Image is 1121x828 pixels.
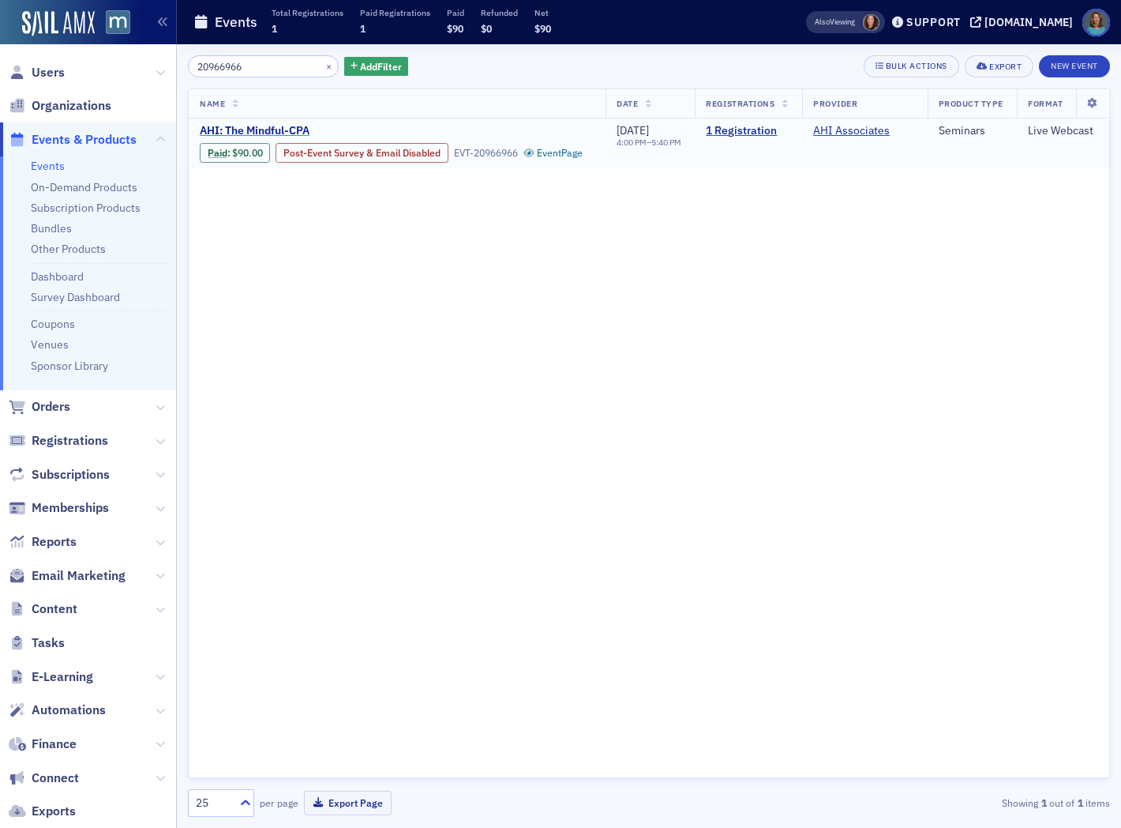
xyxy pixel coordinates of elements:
[360,22,366,35] span: 1
[534,22,551,35] span: $90
[617,137,681,148] div: –
[9,600,77,618] a: Content
[32,432,108,450] span: Registrations
[200,98,225,109] span: Name
[32,499,109,517] span: Memberships
[188,55,339,77] input: Search…
[939,98,1003,109] span: Product Type
[1028,98,1063,109] span: Format
[95,10,130,37] a: View Homepage
[32,770,79,787] span: Connect
[22,11,95,36] img: SailAMX
[906,15,961,29] div: Support
[864,55,959,77] button: Bulk Actions
[9,736,77,753] a: Finance
[232,147,263,159] span: $90.00
[447,22,463,35] span: $90
[32,600,77,618] span: Content
[706,124,791,138] a: 1 Registration
[984,15,1073,29] div: [DOMAIN_NAME]
[617,98,638,109] span: Date
[9,131,137,149] a: Events & Products
[322,58,336,73] button: ×
[31,359,108,373] a: Sponsor Library
[31,201,141,215] a: Subscription Products
[304,791,392,815] button: Export Page
[970,17,1078,28] button: [DOMAIN_NAME]
[447,7,464,18] p: Paid
[815,17,830,27] div: Also
[31,180,137,194] a: On-Demand Products
[31,290,120,304] a: Survey Dashboard
[196,795,231,811] div: 25
[32,64,65,81] span: Users
[32,97,111,115] span: Organizations
[276,143,448,162] div: Post-Event Survey
[1074,796,1085,810] strong: 1
[31,337,69,352] a: Venues
[863,14,879,31] span: Natalie Antonakas
[939,124,1007,138] div: Seminars
[9,64,65,81] a: Users
[360,59,402,73] span: Add Filter
[344,57,409,77] button: AddFilter
[31,242,106,256] a: Other Products
[1028,124,1098,138] div: Live Webcast
[813,98,857,109] span: Provider
[32,466,110,484] span: Subscriptions
[32,668,93,686] span: E-Learning
[481,7,518,18] p: Refunded
[9,770,79,787] a: Connect
[989,62,1022,71] div: Export
[9,398,70,416] a: Orders
[9,567,126,585] a: Email Marketing
[965,55,1033,77] button: Export
[31,269,84,284] a: Dashboard
[208,147,227,159] a: Paid
[32,702,106,719] span: Automations
[1038,796,1049,810] strong: 1
[272,7,343,18] p: Total Registrations
[617,123,649,137] span: [DATE]
[31,317,75,331] a: Coupons
[1039,55,1110,77] button: New Event
[32,803,76,820] span: Exports
[32,736,77,753] span: Finance
[32,398,70,416] span: Orders
[813,124,890,138] a: AHI Associates
[200,124,583,138] a: AHI: The Mindful-CPA
[481,22,492,35] span: $0
[9,668,93,686] a: E-Learning
[813,124,913,138] span: AHI Associates
[1082,9,1110,36] span: Profile
[32,634,65,652] span: Tasks
[31,159,65,173] a: Events
[200,124,465,138] span: AHI: The Mindful-CPA
[651,137,681,148] time: 5:40 PM
[360,7,430,18] p: Paid Registrations
[9,803,76,820] a: Exports
[9,466,110,484] a: Subscriptions
[9,702,106,719] a: Automations
[9,432,108,450] a: Registrations
[208,147,232,159] span: :
[9,634,65,652] a: Tasks
[200,143,270,162] div: Paid: 1 - $9000
[886,62,947,70] div: Bulk Actions
[814,796,1110,810] div: Showing out of items
[32,131,137,149] span: Events & Products
[617,137,647,148] time: 4:00 PM
[523,147,583,159] a: EventPage
[534,7,551,18] p: Net
[9,97,111,115] a: Organizations
[815,17,855,28] span: Viewing
[32,567,126,585] span: Email Marketing
[215,13,257,32] h1: Events
[260,796,298,810] label: per page
[32,533,77,551] span: Reports
[272,22,277,35] span: 1
[106,10,130,35] img: SailAMX
[9,533,77,551] a: Reports
[706,98,774,109] span: Registrations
